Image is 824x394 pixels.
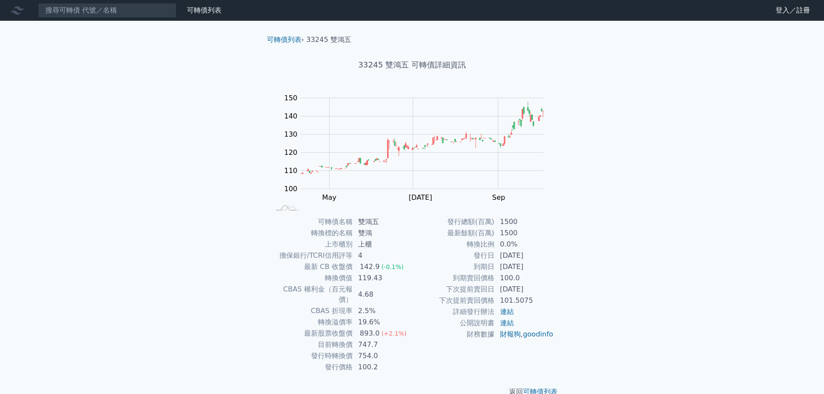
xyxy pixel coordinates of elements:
[270,350,353,362] td: 發行時轉換價
[412,272,495,284] td: 到期賣回價格
[382,330,407,337] span: (+2.1%)
[412,239,495,250] td: 轉換比例
[412,216,495,227] td: 發行總額(百萬)
[284,130,298,138] tspan: 130
[270,339,353,350] td: 目前轉換價
[358,328,382,339] div: 893.0
[495,216,554,227] td: 1500
[284,167,298,175] tspan: 110
[284,94,298,102] tspan: 150
[495,227,554,239] td: 1500
[284,148,298,157] tspan: 120
[187,6,221,14] a: 可轉債列表
[495,329,554,340] td: ,
[492,193,505,202] tspan: Sep
[267,35,301,44] a: 可轉債列表
[280,94,557,202] g: Chart
[353,250,412,261] td: 4
[412,284,495,295] td: 下次提前賣回日
[412,306,495,317] td: 詳細發行辦法
[270,272,353,284] td: 轉換價值
[353,317,412,328] td: 19.6%
[306,35,351,45] li: 33245 雙鴻五
[409,193,432,202] tspan: [DATE]
[495,284,554,295] td: [DATE]
[270,250,353,261] td: 擔保銀行/TCRI信用評等
[495,250,554,261] td: [DATE]
[353,362,412,373] td: 100.2
[500,330,521,338] a: 財報狗
[495,261,554,272] td: [DATE]
[284,112,298,120] tspan: 140
[412,261,495,272] td: 到期日
[353,350,412,362] td: 754.0
[382,263,404,270] span: (-0.1%)
[412,227,495,239] td: 最新餘額(百萬)
[412,250,495,261] td: 發行日
[270,216,353,227] td: 可轉債名稱
[353,227,412,239] td: 雙鴻
[270,362,353,373] td: 發行價格
[270,284,353,305] td: CBAS 權利金（百元報價）
[270,261,353,272] td: 最新 CB 收盤價
[769,3,817,17] a: 登入／註冊
[322,193,337,202] tspan: May
[270,328,353,339] td: 最新股票收盤價
[353,305,412,317] td: 2.5%
[495,239,554,250] td: 0.0%
[523,330,553,338] a: goodinfo
[500,319,514,327] a: 連結
[270,305,353,317] td: CBAS 折現率
[495,295,554,306] td: 101.5075
[412,329,495,340] td: 財務數據
[270,239,353,250] td: 上市櫃別
[353,284,412,305] td: 4.68
[353,216,412,227] td: 雙鴻五
[38,3,176,18] input: 搜尋可轉債 代號／名稱
[267,35,304,45] li: ›
[500,308,514,316] a: 連結
[358,262,382,272] div: 142.9
[495,272,554,284] td: 100.0
[781,352,824,394] iframe: Chat Widget
[353,239,412,250] td: 上櫃
[353,272,412,284] td: 119.43
[284,185,298,193] tspan: 100
[353,339,412,350] td: 747.7
[260,59,564,71] h1: 33245 雙鴻五 可轉債詳細資訊
[412,317,495,329] td: 公開說明書
[270,227,353,239] td: 轉換標的名稱
[412,295,495,306] td: 下次提前賣回價格
[270,317,353,328] td: 轉換溢價率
